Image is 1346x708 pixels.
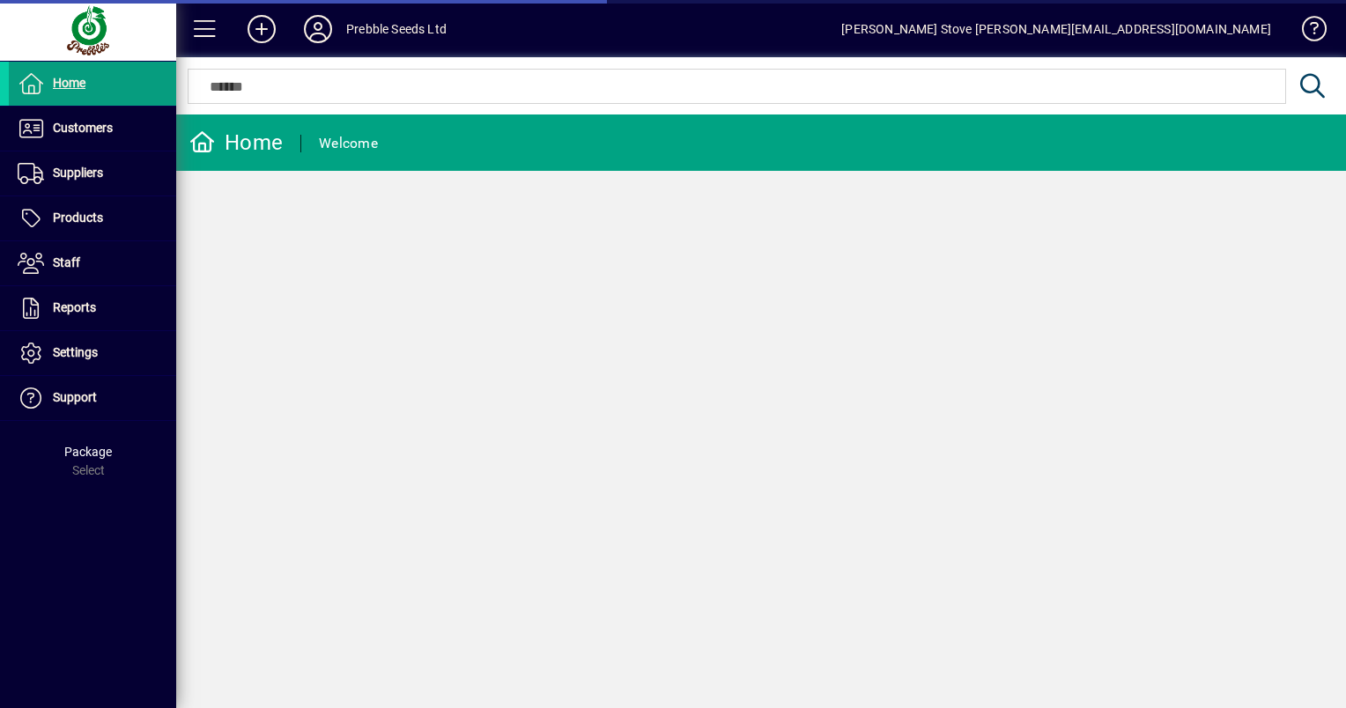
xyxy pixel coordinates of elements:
[9,151,176,195] a: Suppliers
[9,241,176,285] a: Staff
[53,210,103,225] span: Products
[189,129,283,157] div: Home
[233,13,290,45] button: Add
[319,129,378,158] div: Welcome
[64,445,112,459] span: Package
[290,13,346,45] button: Profile
[346,15,447,43] div: Prebble Seeds Ltd
[9,331,176,375] a: Settings
[9,376,176,420] a: Support
[1289,4,1324,61] a: Knowledge Base
[53,121,113,135] span: Customers
[9,107,176,151] a: Customers
[53,345,98,359] span: Settings
[9,196,176,240] a: Products
[53,390,97,404] span: Support
[53,300,96,314] span: Reports
[53,76,85,90] span: Home
[9,286,176,330] a: Reports
[53,166,103,180] span: Suppliers
[53,255,80,269] span: Staff
[841,15,1271,43] div: [PERSON_NAME] Stove [PERSON_NAME][EMAIL_ADDRESS][DOMAIN_NAME]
